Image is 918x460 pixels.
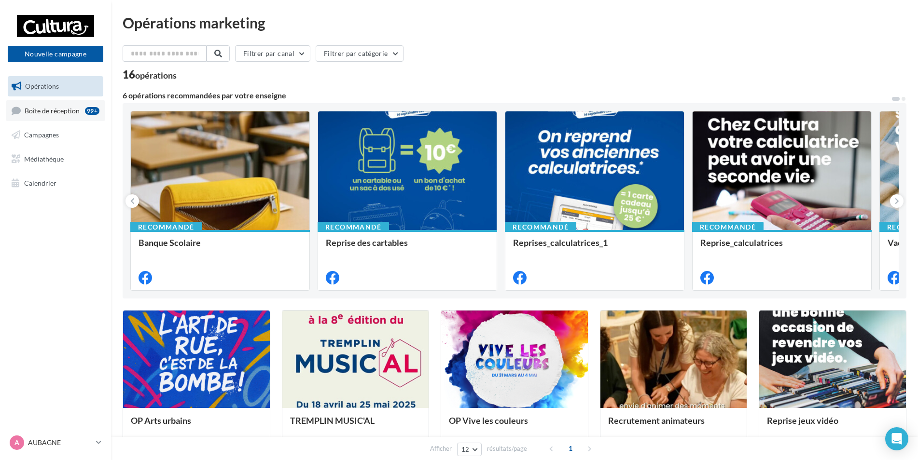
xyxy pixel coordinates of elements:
[6,173,105,193] a: Calendrier
[430,444,452,453] span: Afficher
[513,237,608,248] span: Reprises_calculatrices_1
[692,222,764,232] div: Recommandé
[235,45,310,62] button: Filtrer par canal
[139,237,201,248] span: Banque Scolaire
[28,438,92,447] p: AUBAGNE
[6,149,105,169] a: Médiathèque
[461,446,470,453] span: 12
[6,100,105,121] a: Boîte de réception99+
[24,131,59,139] span: Campagnes
[85,107,99,115] div: 99+
[767,415,838,426] span: Reprise jeux vidéo
[449,415,528,426] span: OP Vive les couleurs
[885,427,908,450] div: Open Intercom Messenger
[135,71,177,80] div: opérations
[123,15,906,30] div: Opérations marketing
[8,433,103,452] a: A AUBAGNE
[6,125,105,145] a: Campagnes
[25,82,59,90] span: Opérations
[487,444,527,453] span: résultats/page
[700,237,783,248] span: Reprise_calculatrices
[130,222,202,232] div: Recommandé
[24,155,64,163] span: Médiathèque
[14,438,19,447] span: A
[505,222,576,232] div: Recommandé
[326,237,408,248] span: Reprise des cartables
[24,178,56,187] span: Calendrier
[123,92,891,99] div: 6 opérations recommandées par votre enseigne
[316,45,403,62] button: Filtrer par catégorie
[457,443,482,456] button: 12
[608,415,705,426] span: Recrutement animateurs
[131,415,191,426] span: OP Arts urbains
[25,106,80,114] span: Boîte de réception
[318,222,389,232] div: Recommandé
[290,415,375,426] span: TREMPLIN MUSIC'AL
[6,76,105,96] a: Opérations
[563,441,578,456] span: 1
[123,69,177,80] div: 16
[8,46,103,62] button: Nouvelle campagne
